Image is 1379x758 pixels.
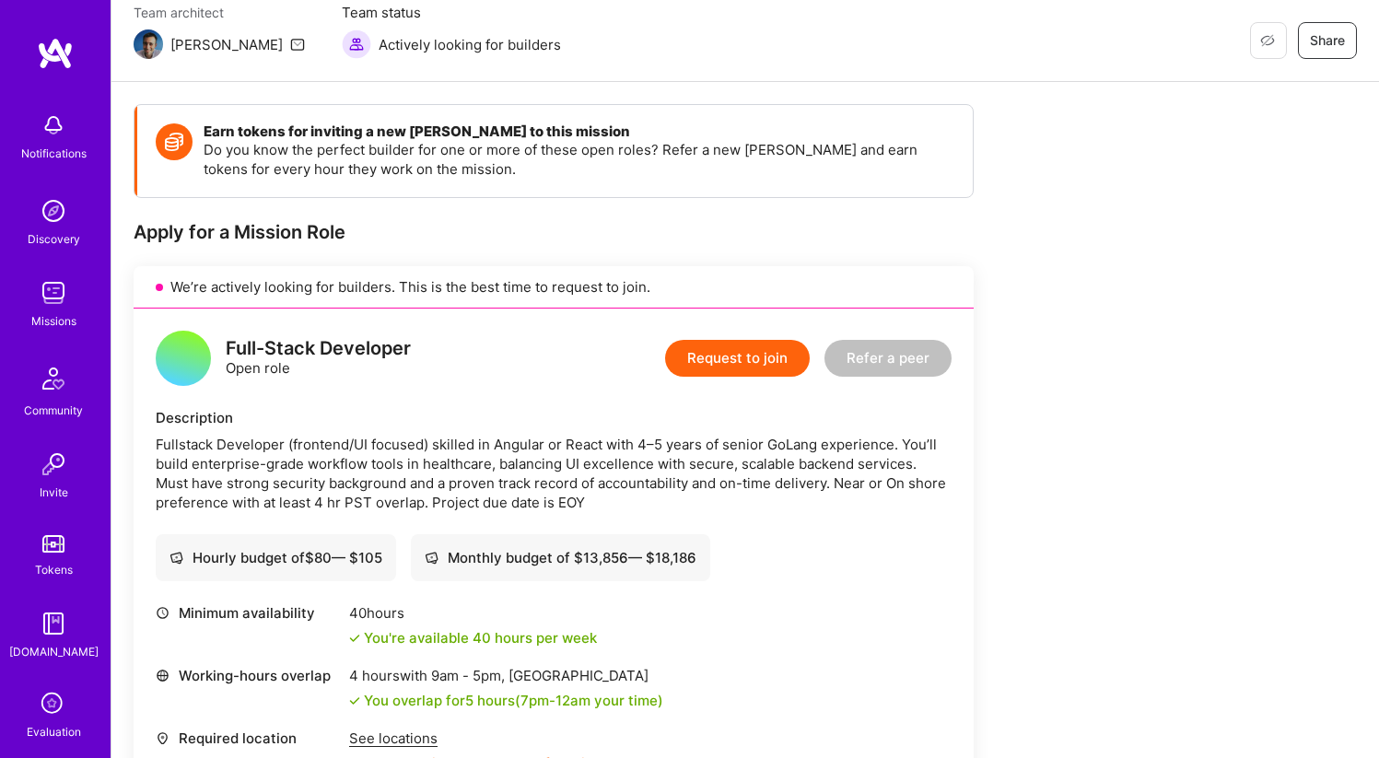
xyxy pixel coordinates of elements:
span: 9am - 5pm , [427,667,508,684]
div: Apply for a Mission Role [134,220,974,244]
img: Team Architect [134,29,163,59]
div: We’re actively looking for builders. This is the best time to request to join. [134,266,974,309]
div: Monthly budget of $ 13,856 — $ 18,186 [425,548,696,567]
i: icon SelectionTeam [36,687,71,722]
div: Tokens [35,560,73,579]
i: icon Mail [290,37,305,52]
div: [PERSON_NAME] [170,35,283,54]
div: You're available 40 hours per week [349,628,597,647]
i: icon Location [156,731,169,745]
img: teamwork [35,274,72,311]
div: Discovery [28,229,80,249]
div: Description [156,408,952,427]
div: Notifications [21,144,87,163]
img: Token icon [156,123,193,160]
img: Actively looking for builders [342,29,371,59]
button: Refer a peer [824,340,952,377]
div: Required location [156,729,340,748]
img: guide book [35,605,72,642]
i: icon World [156,669,169,682]
i: icon Check [349,695,360,706]
img: Community [31,356,76,401]
div: See locations [349,729,622,748]
img: logo [37,37,74,70]
div: Evaluation [27,722,81,741]
div: Full-Stack Developer [226,339,411,358]
div: Working-hours overlap [156,666,340,685]
h4: Earn tokens for inviting a new [PERSON_NAME] to this mission [204,123,954,140]
span: Share [1310,31,1345,50]
button: Share [1298,22,1357,59]
div: [DOMAIN_NAME] [9,642,99,661]
span: 7pm - 12am [520,692,590,709]
p: Do you know the perfect builder for one or more of these open roles? Refer a new [PERSON_NAME] an... [204,140,954,179]
div: Missions [31,311,76,331]
i: icon EyeClosed [1260,33,1275,48]
div: Community [24,401,83,420]
div: Invite [40,483,68,502]
img: Invite [35,446,72,483]
img: tokens [42,535,64,553]
div: You overlap for 5 hours ( your time) [364,691,663,710]
img: discovery [35,192,72,229]
i: icon Cash [425,551,438,565]
span: Team architect [134,3,305,22]
div: 4 hours with [GEOGRAPHIC_DATA] [349,666,663,685]
div: Minimum availability [156,603,340,623]
span: Actively looking for builders [379,35,561,54]
span: Team status [342,3,561,22]
i: icon Check [349,633,360,644]
i: icon Clock [156,606,169,620]
div: Open role [226,339,411,378]
div: Hourly budget of $ 80 — $ 105 [169,548,382,567]
i: icon Cash [169,551,183,565]
div: Fullstack Developer (frontend/UI focused) skilled in Angular or React with 4–5 years of senior Go... [156,435,952,512]
img: bell [35,107,72,144]
div: 40 hours [349,603,597,623]
button: Request to join [665,340,810,377]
